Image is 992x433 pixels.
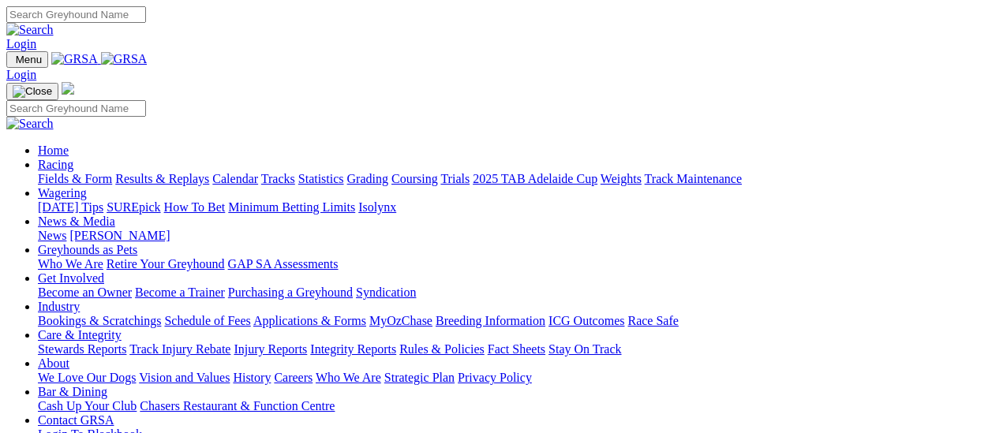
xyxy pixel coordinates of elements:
[38,371,986,385] div: About
[228,286,353,299] a: Purchasing a Greyhound
[38,286,986,300] div: Get Involved
[62,82,74,95] img: logo-grsa-white.png
[356,286,416,299] a: Syndication
[6,117,54,131] img: Search
[38,300,80,313] a: Industry
[261,172,295,185] a: Tracks
[38,186,87,200] a: Wagering
[140,399,335,412] a: Chasers Restaurant & Function Centre
[38,229,66,242] a: News
[6,37,36,50] a: Login
[488,342,545,356] a: Fact Sheets
[316,371,381,384] a: Who We Are
[16,54,42,65] span: Menu
[38,257,986,271] div: Greyhounds as Pets
[440,172,470,185] a: Trials
[233,371,271,384] a: History
[38,371,136,384] a: We Love Our Dogs
[6,23,54,37] img: Search
[38,243,137,256] a: Greyhounds as Pets
[107,257,225,271] a: Retire Your Greyhound
[274,371,313,384] a: Careers
[234,342,307,356] a: Injury Reports
[6,51,48,68] button: Toggle navigation
[369,314,432,327] a: MyOzChase
[38,342,126,356] a: Stewards Reports
[38,314,986,328] div: Industry
[384,371,455,384] a: Strategic Plan
[548,342,621,356] a: Stay On Track
[38,328,122,342] a: Care & Integrity
[391,172,438,185] a: Coursing
[645,172,742,185] a: Track Maintenance
[458,371,532,384] a: Privacy Policy
[548,314,624,327] a: ICG Outcomes
[51,52,98,66] img: GRSA
[115,172,209,185] a: Results & Replays
[107,200,160,214] a: SUREpick
[38,172,112,185] a: Fields & Form
[358,200,396,214] a: Isolynx
[38,286,132,299] a: Become an Owner
[69,229,170,242] a: [PERSON_NAME]
[129,342,230,356] a: Track Injury Rebate
[38,356,69,370] a: About
[38,257,103,271] a: Who We Are
[164,200,226,214] a: How To Bet
[298,172,344,185] a: Statistics
[38,413,114,427] a: Contact GRSA
[6,68,36,81] a: Login
[38,144,69,157] a: Home
[627,314,678,327] a: Race Safe
[310,342,396,356] a: Integrity Reports
[6,100,146,117] input: Search
[6,6,146,23] input: Search
[399,342,485,356] a: Rules & Policies
[601,172,642,185] a: Weights
[228,200,355,214] a: Minimum Betting Limits
[6,83,58,100] button: Toggle navigation
[38,215,115,228] a: News & Media
[13,85,52,98] img: Close
[38,342,986,356] div: Care & Integrity
[38,399,986,413] div: Bar & Dining
[135,286,225,299] a: Become a Trainer
[38,158,73,171] a: Racing
[347,172,388,185] a: Grading
[473,172,597,185] a: 2025 TAB Adelaide Cup
[38,200,103,214] a: [DATE] Tips
[436,314,545,327] a: Breeding Information
[38,200,986,215] div: Wagering
[212,172,258,185] a: Calendar
[139,371,230,384] a: Vision and Values
[38,314,161,327] a: Bookings & Scratchings
[38,271,104,285] a: Get Involved
[101,52,148,66] img: GRSA
[38,229,986,243] div: News & Media
[38,172,986,186] div: Racing
[164,314,250,327] a: Schedule of Fees
[228,257,339,271] a: GAP SA Assessments
[38,385,107,398] a: Bar & Dining
[253,314,366,327] a: Applications & Forms
[38,399,137,412] a: Cash Up Your Club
